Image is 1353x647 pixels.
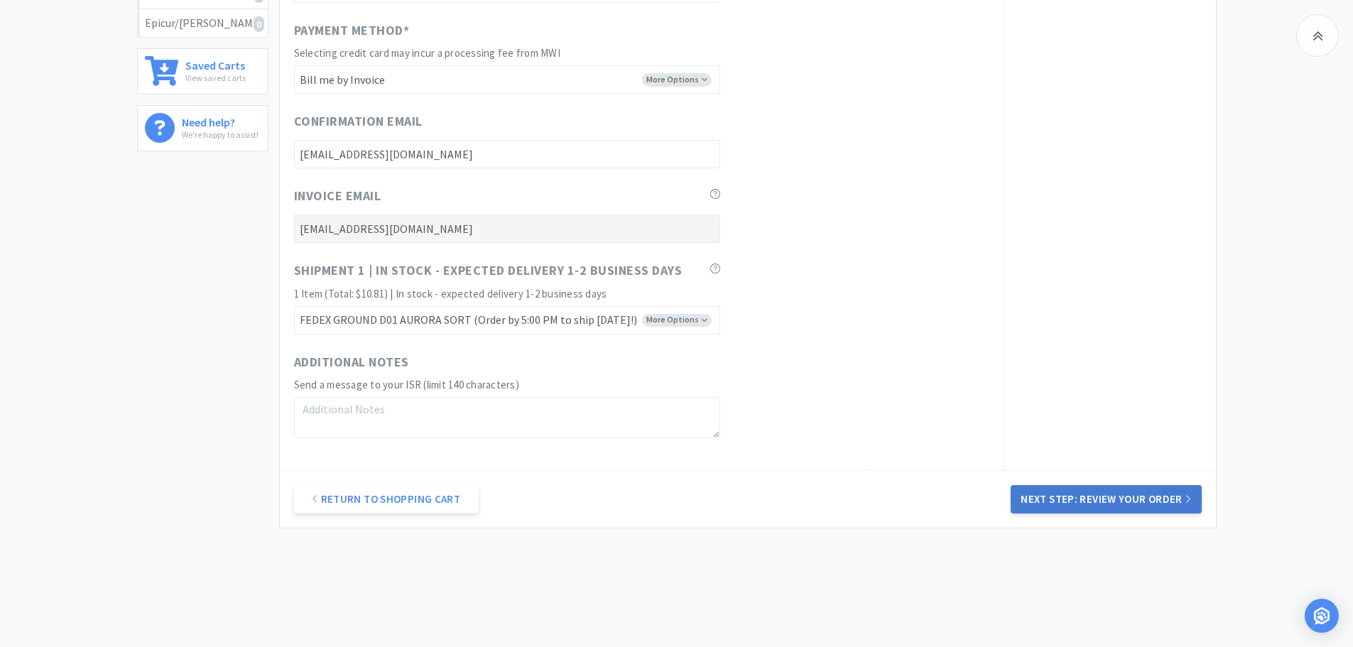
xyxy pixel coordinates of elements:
h6: Need help? [182,113,259,128]
a: Epicur/[PERSON_NAME]0 [138,9,268,38]
span: Payment Method * [294,21,410,41]
input: Invoice Email [294,214,720,243]
p: We're happy to assist! [182,128,259,141]
span: Additional Notes [294,352,409,373]
span: Selecting credit card may incur a processing fee from MWI [294,46,560,60]
h6: Saved Carts [185,56,246,71]
span: Confirmation Email [294,112,423,132]
span: Shipment 1 | In stock - expected delivery 1-2 business days [294,261,683,281]
span: 1 Item (Total: $10.81) | In stock - expected delivery 1-2 business days [294,287,607,300]
a: Saved CartsView saved carts [137,48,268,94]
div: Epicur/[PERSON_NAME] [145,14,261,33]
i: 0 [254,16,264,32]
button: Next Step: Review Your Order [1011,485,1201,513]
input: Confirmation Email [294,140,720,168]
p: View saved carts [185,71,246,85]
a: Return to Shopping Cart [294,485,479,513]
span: Invoice Email [294,186,381,207]
div: Open Intercom Messenger [1305,599,1339,633]
span: Send a message to your ISR (limit 140 characters) [294,378,519,391]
